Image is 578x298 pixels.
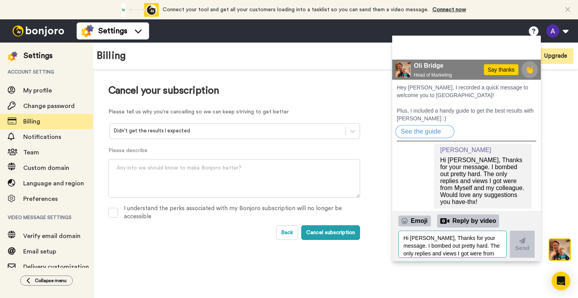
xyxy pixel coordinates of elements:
img: 5087268b-a063-445d-b3f7-59d8cce3615b-1541509651.jpg [3,26,19,42]
span: Preferences [23,196,58,202]
span: Connect your tool and get all your customers loading into a tasklist so you can send them a video... [163,7,429,12]
img: bj-logo-header-white.svg [9,26,67,36]
a: Back [276,225,301,240]
div: I understand the perks associated with my Bonjoro subscription will no longer be accessible [124,204,360,221]
span: 👏 [129,29,146,39]
button: See the guide [3,89,62,103]
div: Settings [24,50,53,61]
h2: Cancel your subscription [108,85,360,96]
span: Hi [PERSON_NAME], Thanks for your message. I bombed out pretty hard. The only replies and views I... [48,121,132,170]
div: Reply by video [45,179,107,192]
span: My profile [23,87,52,94]
span: Delivery customization [23,264,89,270]
span: Change password [23,103,75,109]
span: Team [23,149,39,156]
span: Head of Marketing [22,36,107,43]
div: Open on new window [52,94,57,99]
span: Email setup [23,248,56,255]
a: Connect now [432,7,466,12]
img: Full screen [134,7,142,15]
button: Back [276,225,298,240]
img: settings-colored.svg [81,25,94,37]
img: 5087268b-a063-445d-b3f7-59d8cce3615b-1541509651.jpg [1,2,22,22]
span: Settings [98,26,127,36]
p: Please tell us why you're cancelling so we can keep striving to get better [108,108,360,116]
button: Send [118,195,142,222]
label: Please describe [108,147,360,154]
span: Notifications [23,134,61,140]
div: 01:11 | 01:11 [22,7,58,16]
span: Verify email domain [23,233,81,239]
button: Collapse menu [20,276,73,286]
div: Say thanks [92,29,126,39]
span: [PERSON_NAME] [48,111,133,118]
button: Cancel subscription [301,225,360,240]
span: Oli Bridge [22,26,107,35]
div: Emoji [6,180,39,191]
span: Language and region [23,180,84,187]
div: Open Intercom Messenger [552,272,570,290]
img: Mute/Unmute [118,7,126,15]
img: settings-colored.svg [8,51,17,61]
span: Hey [PERSON_NAME], I recorded a quick message to welcome you to [GEOGRAPHIC_DATA]! Plus, I includ... [5,49,141,86]
h1: Billing [97,50,126,62]
span: Collapse menu [35,277,67,284]
button: 👏 [129,26,146,43]
a: See the guide [5,92,61,99]
span: Custom domain [23,165,69,171]
span: Billing [23,118,40,125]
button: Upgrade [528,48,573,64]
div: animation [116,3,159,17]
div: Reply by Video [48,181,57,190]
